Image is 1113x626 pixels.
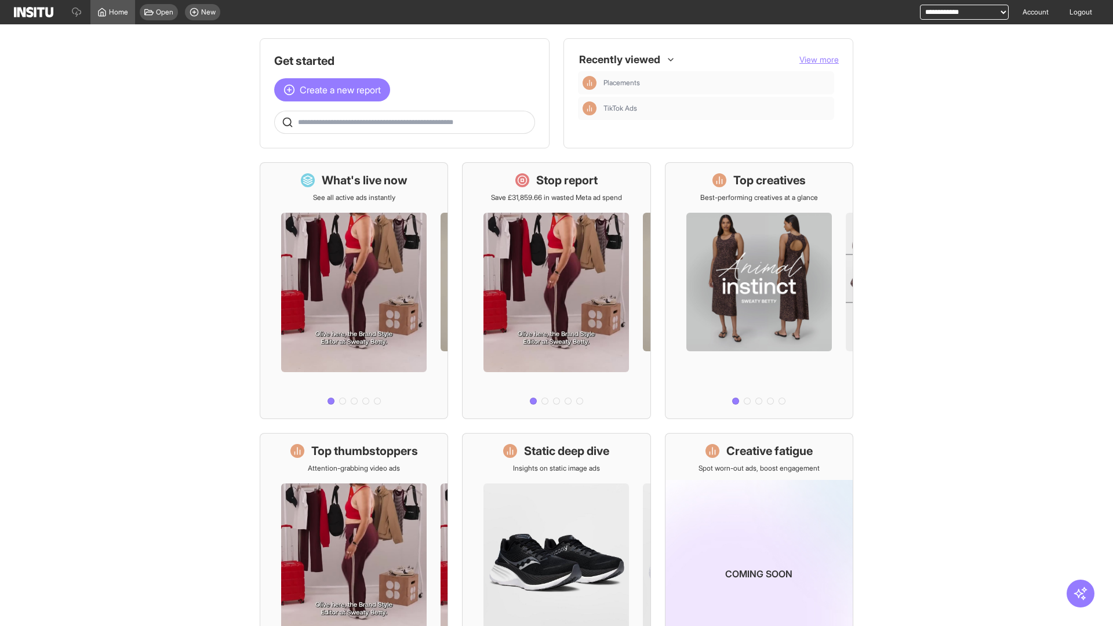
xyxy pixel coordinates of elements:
[513,464,600,473] p: Insights on static image ads
[462,162,650,419] a: Stop reportSave £31,859.66 in wasted Meta ad spend
[201,8,216,17] span: New
[308,464,400,473] p: Attention-grabbing video ads
[156,8,173,17] span: Open
[300,83,381,97] span: Create a new report
[311,443,418,459] h1: Top thumbstoppers
[524,443,609,459] h1: Static deep dive
[260,162,448,419] a: What's live nowSee all active ads instantly
[274,53,535,69] h1: Get started
[603,104,830,113] span: TikTok Ads
[274,78,390,101] button: Create a new report
[665,162,853,419] a: Top creativesBest-performing creatives at a glance
[14,7,53,17] img: Logo
[603,78,830,88] span: Placements
[733,172,806,188] h1: Top creatives
[583,101,596,115] div: Insights
[603,104,637,113] span: TikTok Ads
[313,193,395,202] p: See all active ads instantly
[491,193,622,202] p: Save £31,859.66 in wasted Meta ad spend
[799,54,839,65] button: View more
[799,54,839,64] span: View more
[536,172,598,188] h1: Stop report
[322,172,408,188] h1: What's live now
[583,76,596,90] div: Insights
[700,193,818,202] p: Best-performing creatives at a glance
[109,8,128,17] span: Home
[603,78,640,88] span: Placements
